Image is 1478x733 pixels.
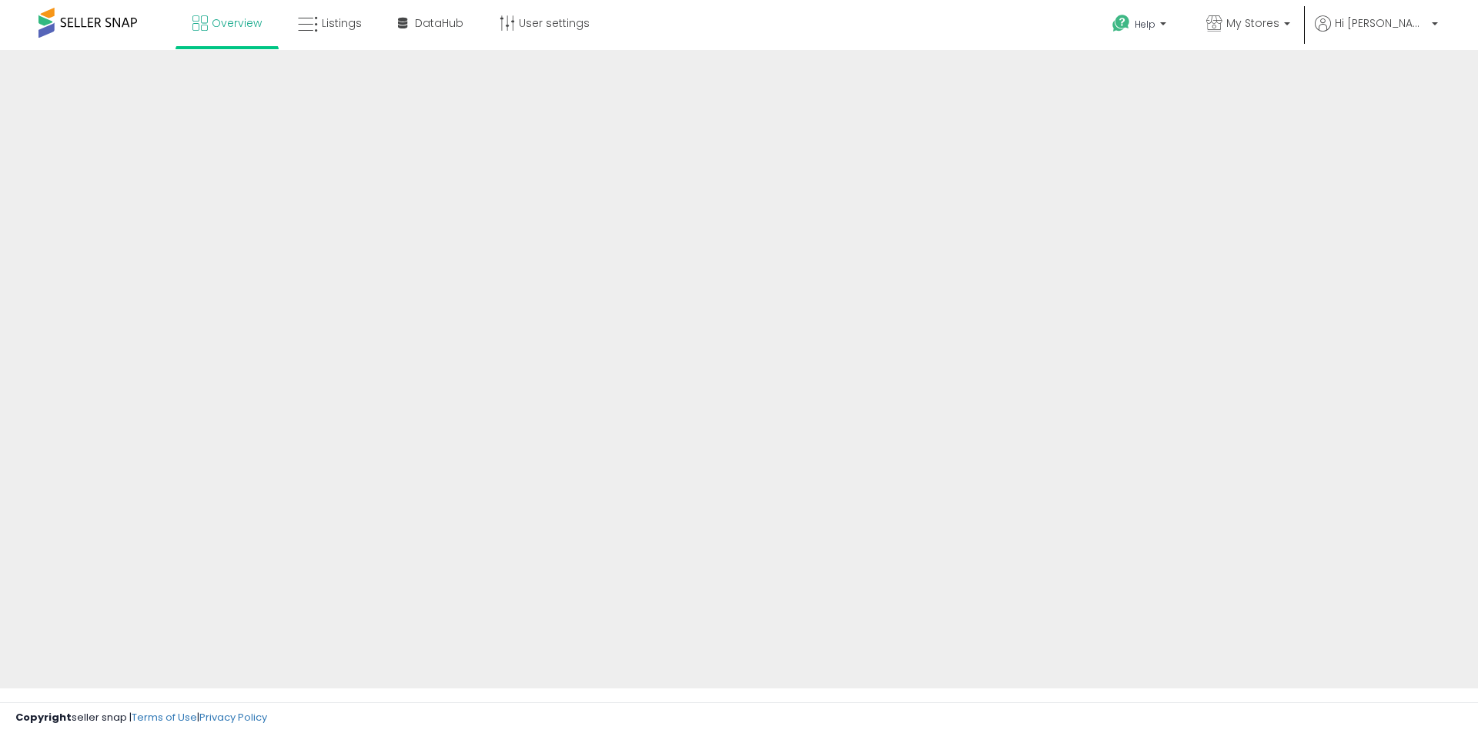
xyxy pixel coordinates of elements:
span: My Stores [1226,15,1279,31]
span: Hi [PERSON_NAME] [1335,15,1427,31]
span: Listings [322,15,362,31]
i: Get Help [1112,14,1131,33]
span: Overview [212,15,262,31]
a: Hi [PERSON_NAME] [1315,15,1438,50]
span: Help [1135,18,1155,31]
span: DataHub [415,15,463,31]
a: Help [1100,2,1182,50]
